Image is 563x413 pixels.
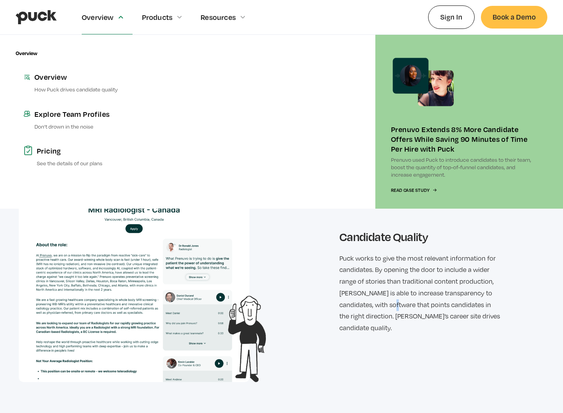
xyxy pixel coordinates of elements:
[375,35,547,209] a: Prenuvo Extends 8% More Candidate Offers While Saving 90 Minutes of Time Per Hire with PuckPrenuv...
[16,64,188,101] a: OverviewHow Puck drives candidate quality
[34,86,180,93] p: How Puck drives candidate quality
[37,146,180,156] div: Pricing
[37,159,180,167] p: See the details of our plans
[339,230,502,243] h3: Candidate Quality
[16,138,188,175] a: PricingSee the details of our plans
[34,72,180,82] div: Overview
[82,13,114,21] div: Overview
[391,188,429,193] div: Read Case Study
[16,101,188,138] a: Explore Team ProfilesDon’t drown in the noise
[339,253,502,334] p: Puck works to give the most relevant information for candidates. By opening the door to include a...
[428,5,475,29] a: Sign In
[34,109,180,119] div: Explore Team Profiles
[391,124,532,154] div: Prenuvo Extends 8% More Candidate Offers While Saving 90 Minutes of Time Per Hire with Puck
[391,156,532,179] p: Prenuvo used Puck to introduce candidates to their team, boost the quantity of top-of-funnel cand...
[34,123,180,130] p: Don’t drown in the noise
[481,6,547,28] a: Book a Demo
[16,50,37,56] div: Overview
[201,13,236,21] div: Resources
[142,13,173,21] div: Products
